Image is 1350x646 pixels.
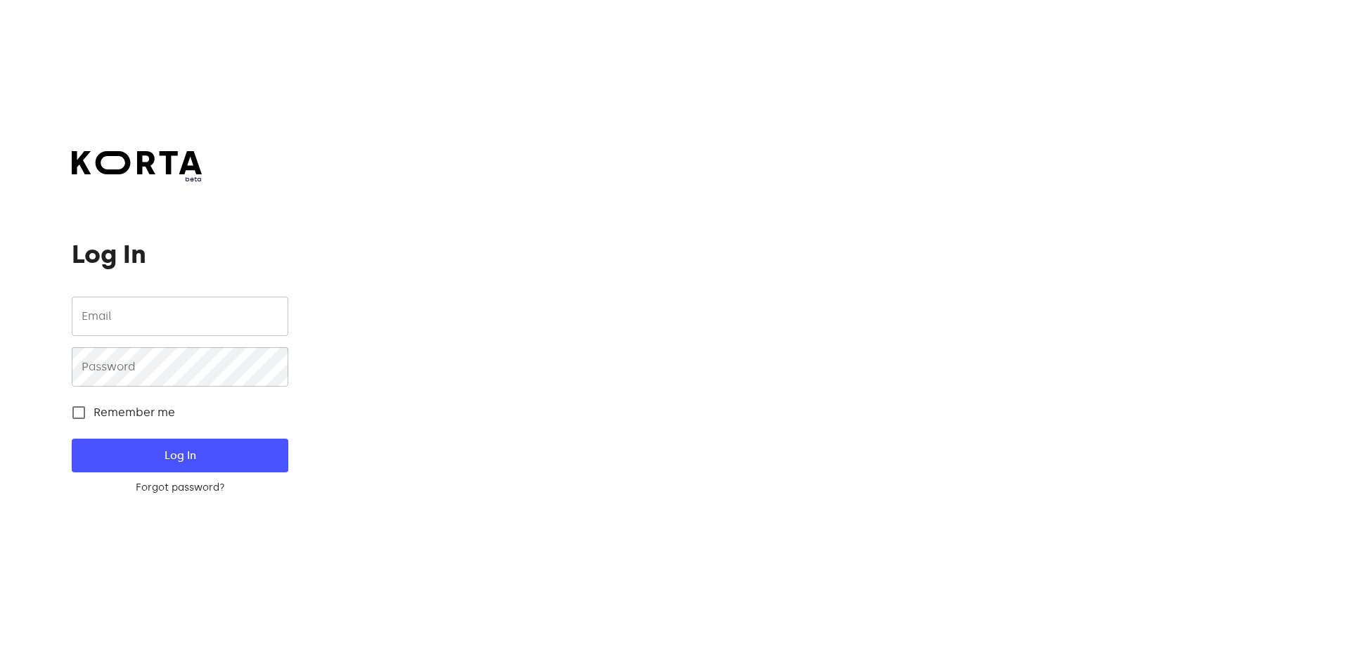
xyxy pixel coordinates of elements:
[72,151,202,174] img: Korta
[94,404,175,421] span: Remember me
[72,174,202,184] span: beta
[94,446,265,465] span: Log In
[72,240,288,269] h1: Log In
[72,151,202,184] a: beta
[72,481,288,495] a: Forgot password?
[72,439,288,472] button: Log In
